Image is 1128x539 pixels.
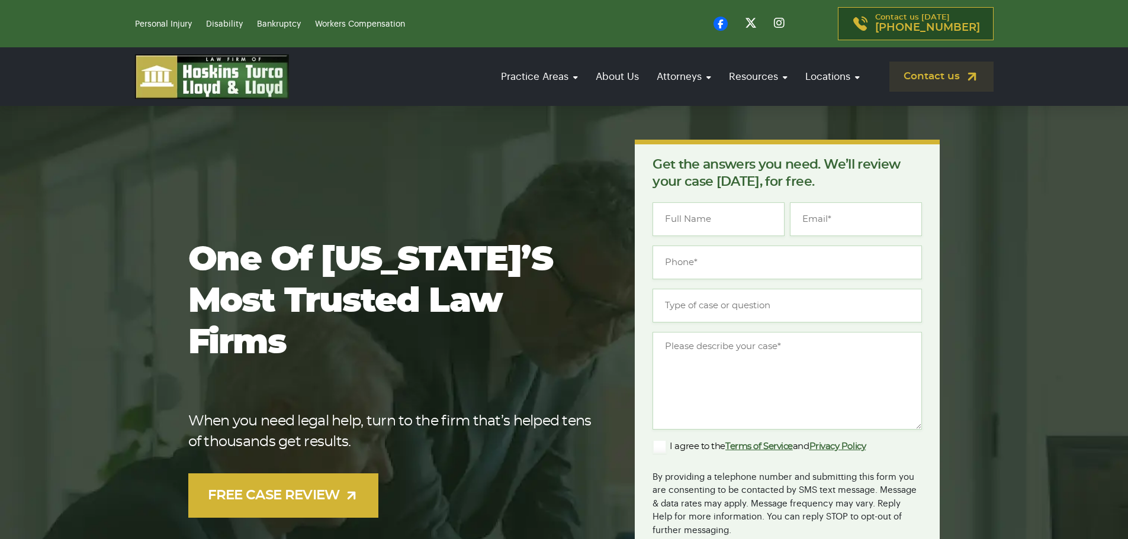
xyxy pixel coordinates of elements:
[875,14,980,34] p: Contact us [DATE]
[344,488,359,503] img: arrow-up-right-light.svg
[653,289,922,322] input: Type of case or question
[590,60,645,93] a: About Us
[135,54,289,99] img: logo
[495,60,584,93] a: Practice Areas
[653,156,922,191] p: Get the answers you need. We’ll review your case [DATE], for free.
[889,62,994,92] a: Contact us
[723,60,793,93] a: Resources
[799,60,866,93] a: Locations
[188,411,597,453] p: When you need legal help, turn to the firm that’s helped tens of thousands get results.
[257,20,301,28] a: Bankruptcy
[653,202,785,236] input: Full Name
[809,442,866,451] a: Privacy Policy
[206,20,243,28] a: Disability
[653,246,922,279] input: Phone*
[790,202,922,236] input: Email*
[653,463,922,538] div: By providing a telephone number and submitting this form you are consenting to be contacted by SM...
[188,473,379,518] a: FREE CASE REVIEW
[135,20,192,28] a: Personal Injury
[875,22,980,34] span: [PHONE_NUMBER]
[653,440,866,454] label: I agree to the and
[188,240,597,364] h1: One of [US_STATE]’s most trusted law firms
[651,60,717,93] a: Attorneys
[725,442,793,451] a: Terms of Service
[315,20,405,28] a: Workers Compensation
[838,7,994,40] a: Contact us [DATE][PHONE_NUMBER]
